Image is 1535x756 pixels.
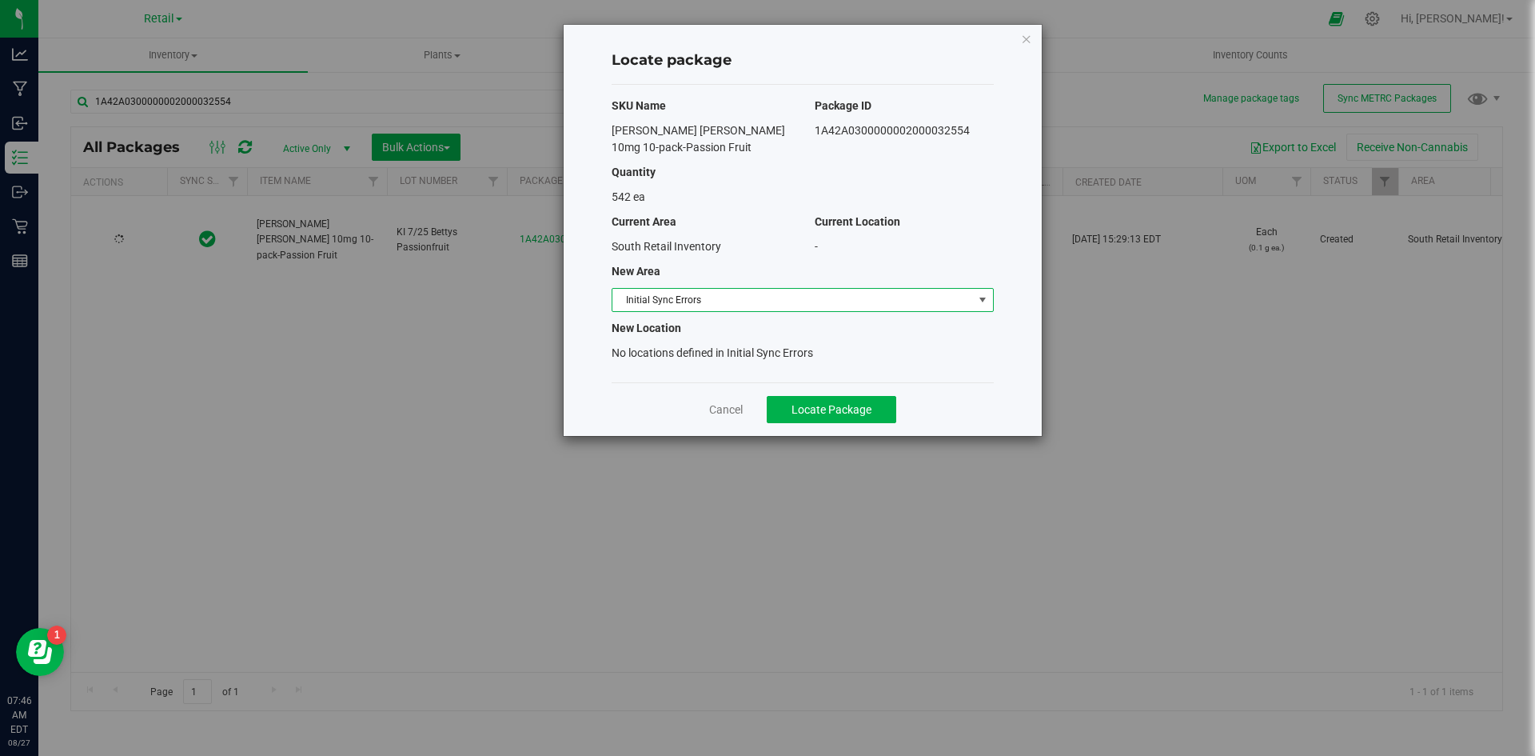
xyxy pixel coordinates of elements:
[612,215,676,228] span: Current Area
[612,265,660,278] span: New Area
[47,626,66,645] iframe: Resource center unread badge
[612,240,721,253] span: South Retail Inventory
[612,50,994,71] h4: Locate package
[612,346,813,359] span: No locations defined in Initial Sync Errors
[612,124,785,154] span: [PERSON_NAME] [PERSON_NAME] 10mg 10-pack-Passion Fruit
[815,99,871,112] span: Package ID
[815,124,970,137] span: 1A42A0300000002000032554
[612,166,656,178] span: Quantity
[767,396,896,423] button: Locate Package
[815,215,900,228] span: Current Location
[791,403,871,416] span: Locate Package
[612,289,973,311] span: Initial Sync Errors
[16,628,64,676] iframe: Resource center
[612,322,681,334] span: New Location
[815,240,818,253] span: -
[709,402,743,418] a: Cancel
[972,289,992,311] span: select
[612,99,666,112] span: SKU Name
[612,190,645,203] span: 542 ea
